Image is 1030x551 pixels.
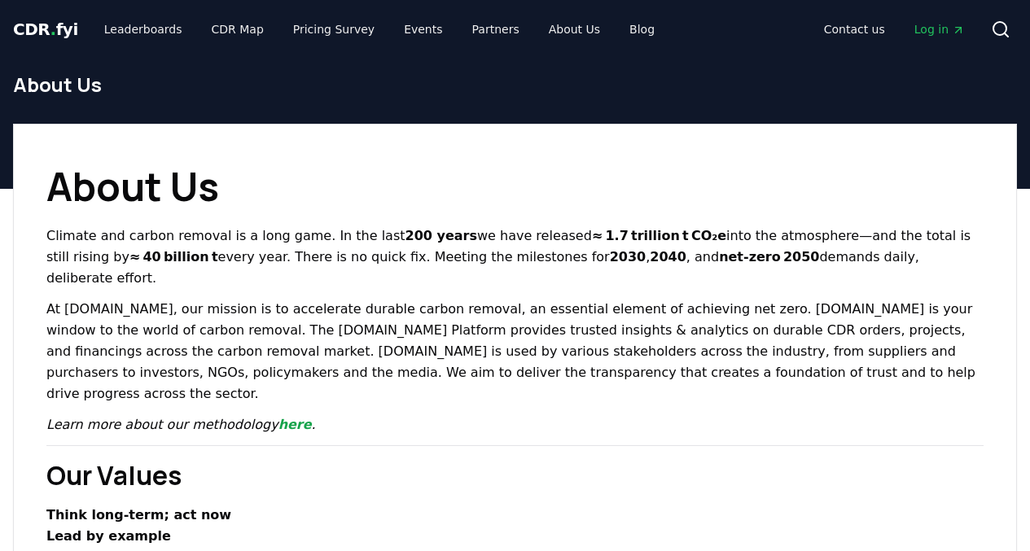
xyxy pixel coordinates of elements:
[610,249,646,265] strong: 2030
[46,225,984,289] p: Climate and carbon removal is a long game. In the last we have released into the atmosphere—and t...
[46,417,316,432] em: Learn more about our methodology .
[901,15,978,44] a: Log in
[13,18,78,41] a: CDR.fyi
[91,15,668,44] nav: Main
[405,228,477,243] strong: 200 years
[199,15,277,44] a: CDR Map
[46,528,171,544] strong: Lead by example
[50,20,56,39] span: .
[46,456,984,495] h2: Our Values
[278,417,312,432] a: here
[13,72,1017,98] h1: About Us
[811,15,898,44] a: Contact us
[914,21,965,37] span: Log in
[46,299,984,405] p: At [DOMAIN_NAME], our mission is to accelerate durable carbon removal, an essential element of ac...
[616,15,668,44] a: Blog
[592,228,726,243] strong: ≈ 1.7 trillion t CO₂e
[391,15,455,44] a: Events
[811,15,978,44] nav: Main
[46,157,984,216] h1: About Us
[46,507,231,523] strong: Think long‑term; act now
[536,15,613,44] a: About Us
[280,15,388,44] a: Pricing Survey
[13,20,78,39] span: CDR fyi
[719,249,819,265] strong: net‑zero 2050
[650,249,686,265] strong: 2040
[459,15,533,44] a: Partners
[129,249,218,265] strong: ≈ 40 billion t
[91,15,195,44] a: Leaderboards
